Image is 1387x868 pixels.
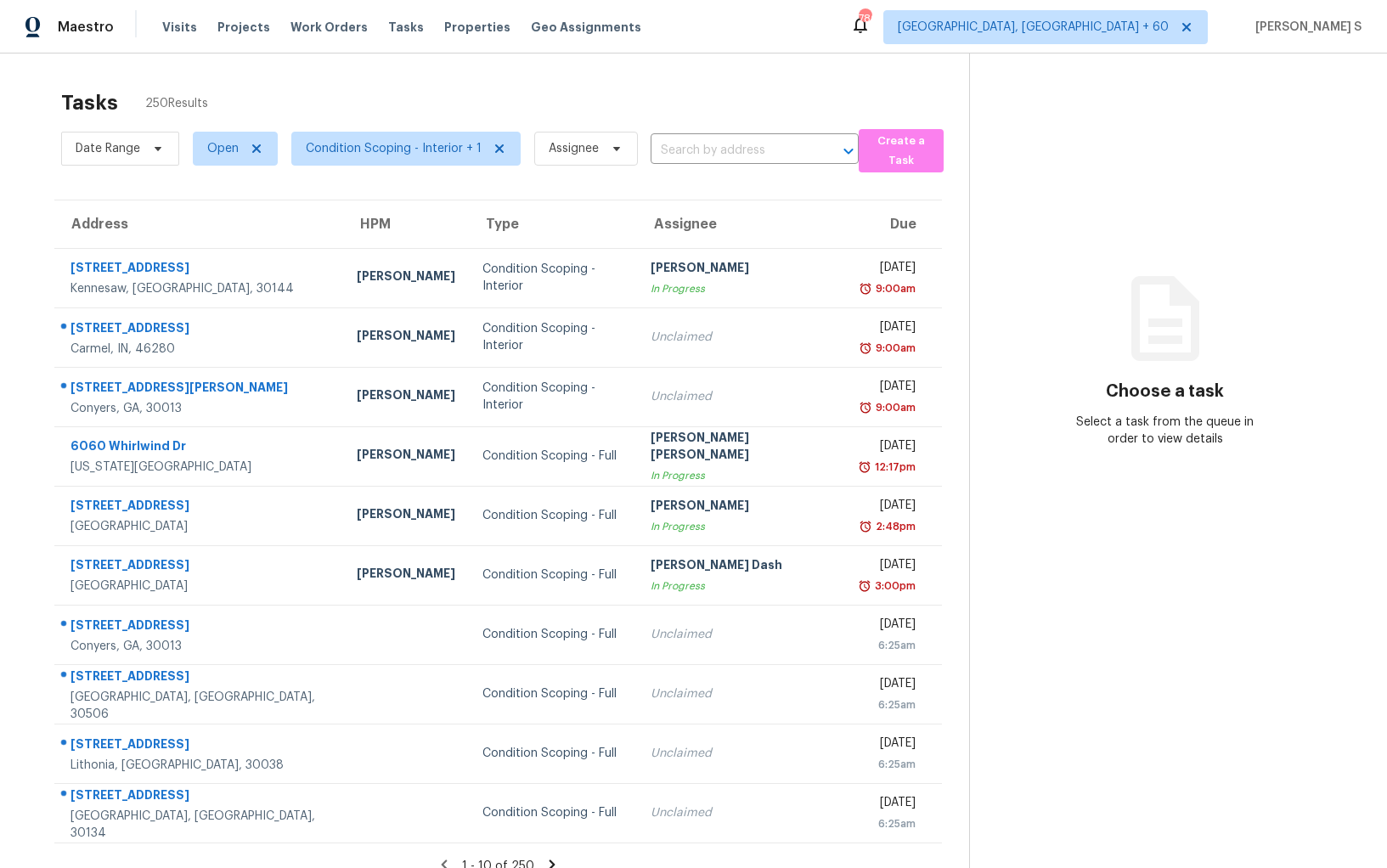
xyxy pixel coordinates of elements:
div: Kennesaw, [GEOGRAPHIC_DATA], 30144 [70,280,330,297]
div: [STREET_ADDRESS] [70,617,330,638]
th: Due [847,200,942,248]
button: Open [837,139,860,163]
span: Visits [162,19,197,36]
div: 6:25am [860,696,916,713]
div: [STREET_ADDRESS] [70,497,330,518]
div: [PERSON_NAME] [357,386,455,408]
div: Conyers, GA, 30013 [70,400,330,417]
img: Overdue Alarm Icon [859,399,872,416]
div: Condition Scoping - Full [482,745,623,762]
div: [STREET_ADDRESS] [70,786,330,808]
img: Overdue Alarm Icon [859,518,872,535]
div: [GEOGRAPHIC_DATA] [70,518,330,535]
div: Condition Scoping - Full [482,566,623,583]
img: Overdue Alarm Icon [858,578,871,595]
div: [PERSON_NAME] [357,565,455,586]
div: [DATE] [860,378,916,399]
span: Date Range [76,140,140,157]
div: [DATE] [860,735,916,756]
th: HPM [343,200,469,248]
h3: Choose a task [1106,383,1224,400]
div: [GEOGRAPHIC_DATA] [70,578,330,595]
div: 3:00pm [871,578,916,595]
div: [US_STATE][GEOGRAPHIC_DATA] [70,459,330,476]
div: [DATE] [860,497,916,518]
img: Overdue Alarm Icon [858,459,871,476]
span: Tasks [388,21,424,33]
img: Overdue Alarm Icon [859,280,872,297]
div: Lithonia, [GEOGRAPHIC_DATA], 30038 [70,757,330,774]
img: Overdue Alarm Icon [859,340,872,357]
div: Condition Scoping - Full [482,507,623,524]
div: 6:25am [860,815,916,832]
span: Geo Assignments [531,19,641,36]
div: Unclaimed [651,626,834,643]
div: Unclaimed [651,745,834,762]
div: Condition Scoping - Full [482,626,623,643]
span: Open [207,140,239,157]
span: 250 Results [145,95,208,112]
div: Unclaimed [651,804,834,821]
button: Create a Task [859,129,944,172]
div: [PERSON_NAME] [651,497,834,518]
th: Assignee [637,200,848,248]
div: [GEOGRAPHIC_DATA], [GEOGRAPHIC_DATA], 30506 [70,689,330,723]
span: Create a Task [867,132,936,171]
div: [STREET_ADDRESS] [70,668,330,689]
span: [PERSON_NAME] S [1249,19,1362,36]
div: In Progress [651,280,834,297]
div: [DATE] [860,437,916,459]
th: Type [469,200,636,248]
span: Projects [217,19,270,36]
div: [PERSON_NAME] [357,268,455,289]
div: In Progress [651,518,834,535]
div: [STREET_ADDRESS] [70,556,330,578]
div: Condition Scoping - Interior [482,380,623,414]
div: [DATE] [860,794,916,815]
div: [STREET_ADDRESS] [70,319,330,341]
div: 6:25am [860,637,916,654]
div: [PERSON_NAME] [357,446,455,467]
span: [GEOGRAPHIC_DATA], [GEOGRAPHIC_DATA] + 60 [898,19,1169,36]
div: [DATE] [860,556,916,578]
span: Condition Scoping - Interior + 1 [306,140,482,157]
div: Condition Scoping - Interior [482,320,623,354]
th: Address [54,200,343,248]
div: Condition Scoping - Full [482,685,623,702]
span: Work Orders [290,19,368,36]
div: Unclaimed [651,685,834,702]
div: In Progress [651,578,834,595]
div: 6:25am [860,756,916,773]
div: [PERSON_NAME] [357,327,455,348]
div: Unclaimed [651,329,834,346]
div: Unclaimed [651,388,834,405]
div: [STREET_ADDRESS] [70,259,330,280]
div: Conyers, GA, 30013 [70,638,330,655]
div: [PERSON_NAME] [357,505,455,527]
div: In Progress [651,467,834,484]
div: 9:00am [872,399,916,416]
div: [STREET_ADDRESS] [70,736,330,757]
div: [PERSON_NAME] [651,259,834,280]
div: [PERSON_NAME] [PERSON_NAME] [651,429,834,467]
div: [PERSON_NAME] Dash [651,556,834,578]
div: Condition Scoping - Full [482,804,623,821]
input: Search by address [651,138,811,164]
div: 9:00am [872,280,916,297]
div: 786 [859,10,871,27]
div: [DATE] [860,318,916,340]
div: 6060 Whirlwind Dr [70,437,330,459]
div: Condition Scoping - Full [482,448,623,465]
div: Carmel, IN, 46280 [70,341,330,358]
h2: Tasks [61,94,118,111]
div: Select a task from the queue in order to view details [1068,414,1262,448]
div: [GEOGRAPHIC_DATA], [GEOGRAPHIC_DATA], 30134 [70,808,330,842]
span: Maestro [58,19,114,36]
div: [DATE] [860,675,916,696]
div: [DATE] [860,616,916,637]
div: [DATE] [860,259,916,280]
div: Condition Scoping - Interior [482,261,623,295]
div: 9:00am [872,340,916,357]
div: 2:48pm [872,518,916,535]
span: Properties [444,19,510,36]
